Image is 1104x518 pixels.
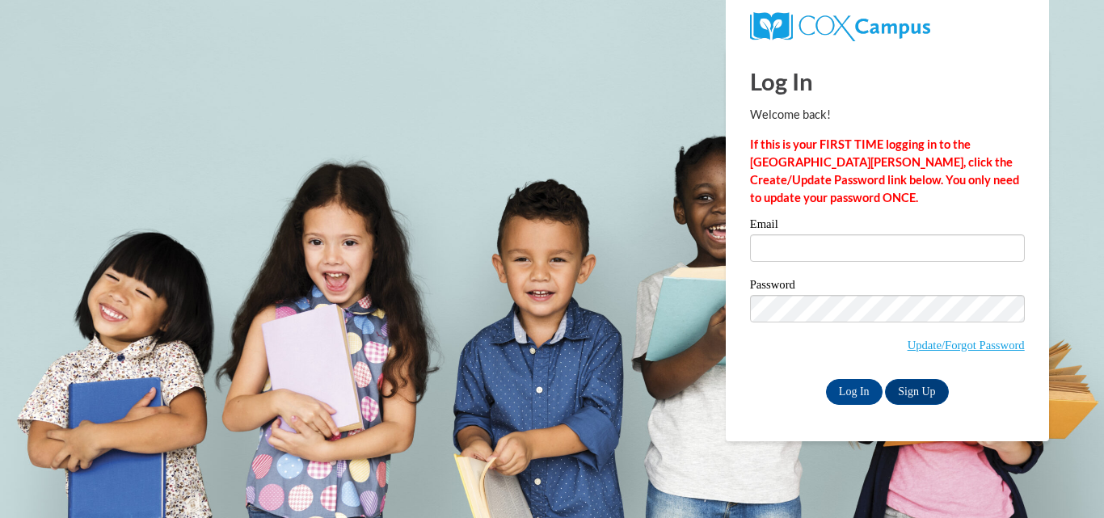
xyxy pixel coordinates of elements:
[826,379,883,405] input: Log In
[908,339,1025,352] a: Update/Forgot Password
[750,12,930,41] img: COX Campus
[885,379,948,405] a: Sign Up
[750,65,1025,98] h1: Log In
[750,218,1025,234] label: Email
[750,106,1025,124] p: Welcome back!
[750,137,1019,204] strong: If this is your FIRST TIME logging in to the [GEOGRAPHIC_DATA][PERSON_NAME], click the Create/Upd...
[750,19,930,32] a: COX Campus
[750,279,1025,295] label: Password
